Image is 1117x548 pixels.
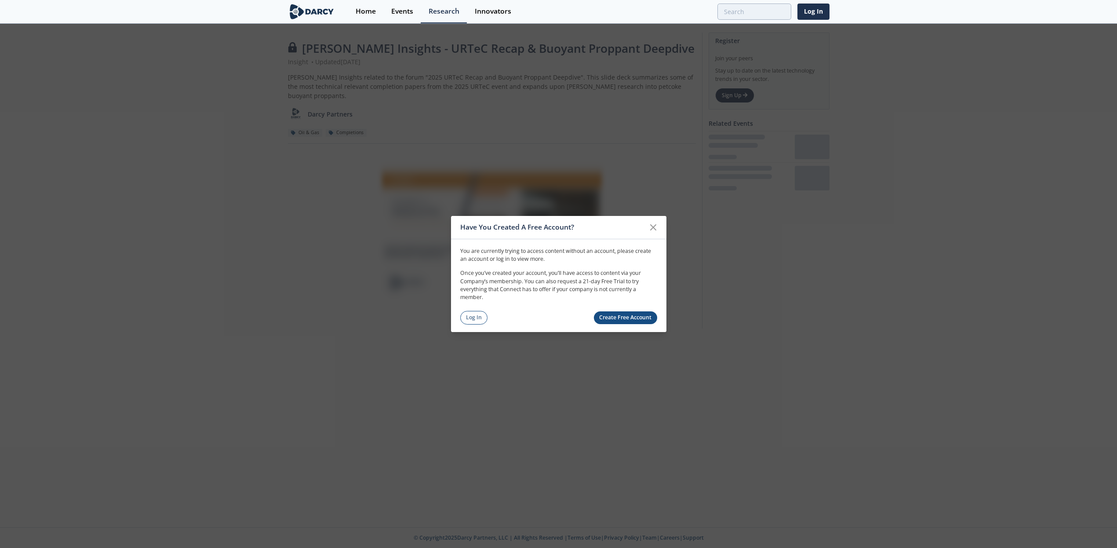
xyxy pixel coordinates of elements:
[594,311,657,324] a: Create Free Account
[460,247,657,263] p: You are currently trying to access content without an account, please create an account or log in...
[429,8,459,15] div: Research
[288,4,336,19] img: logo-wide.svg
[460,269,657,302] p: Once you’ve created your account, you’ll have access to content via your Company’s membership. Yo...
[475,8,511,15] div: Innovators
[356,8,376,15] div: Home
[391,8,413,15] div: Events
[460,219,645,236] div: Have You Created A Free Account?
[797,4,830,20] a: Log In
[717,4,791,20] input: Advanced Search
[460,311,488,325] a: Log In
